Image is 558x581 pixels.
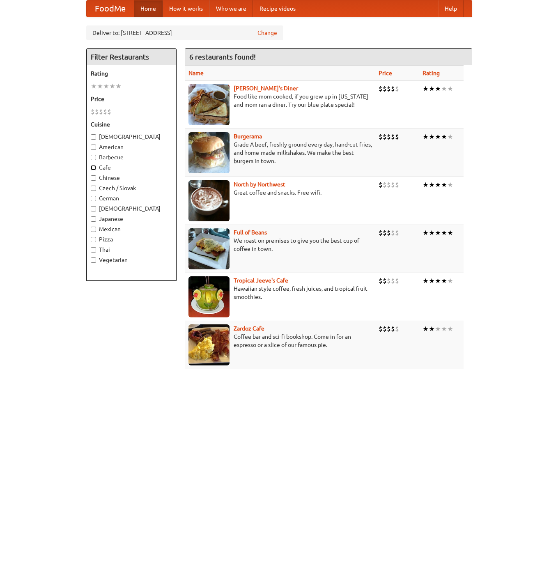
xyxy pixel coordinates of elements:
[383,324,387,333] li: $
[91,134,96,140] input: [DEMOGRAPHIC_DATA]
[86,25,283,40] div: Deliver to: [STREET_ADDRESS]
[429,228,435,237] li: ★
[438,0,464,17] a: Help
[435,132,441,141] li: ★
[435,180,441,189] li: ★
[234,229,267,236] a: Full of Beans
[91,194,172,202] label: German
[87,49,176,65] h4: Filter Restaurants
[257,29,277,37] a: Change
[435,228,441,237] li: ★
[91,175,96,181] input: Chinese
[91,227,96,232] input: Mexican
[379,228,383,237] li: $
[423,276,429,285] li: ★
[91,256,172,264] label: Vegetarian
[188,333,372,349] p: Coffee bar and sci-fi bookshop. Come in for an espresso or a slice of our famous pie.
[91,246,172,254] label: Thai
[395,276,399,285] li: $
[383,180,387,189] li: $
[429,84,435,93] li: ★
[91,153,172,161] label: Barbecue
[134,0,163,17] a: Home
[87,0,134,17] a: FoodMe
[209,0,253,17] a: Who we are
[234,181,285,188] a: North by Northwest
[387,276,391,285] li: $
[234,277,288,284] a: Tropical Jeeve's Cafe
[423,132,429,141] li: ★
[429,324,435,333] li: ★
[441,228,447,237] li: ★
[447,324,453,333] li: ★
[188,285,372,301] p: Hawaiian style coffee, fresh juices, and tropical fruit smoothies.
[91,237,96,242] input: Pizza
[188,237,372,253] p: We roast on premises to give you the best cup of coffee in town.
[91,133,172,141] label: [DEMOGRAPHIC_DATA]
[441,324,447,333] li: ★
[99,107,103,116] li: $
[188,92,372,109] p: Food like mom cooked, if you grew up in [US_STATE] and mom ran a diner. Try our blue plate special!
[379,132,383,141] li: $
[188,140,372,165] p: Grade A beef, freshly ground every day, hand-cut fries, and home-made milkshakes. We make the bes...
[91,184,172,192] label: Czech / Slovak
[91,143,172,151] label: American
[91,235,172,243] label: Pizza
[395,132,399,141] li: $
[391,324,395,333] li: $
[441,180,447,189] li: ★
[391,132,395,141] li: $
[91,155,96,160] input: Barbecue
[91,257,96,263] input: Vegetarian
[188,132,230,173] img: burgerama.jpg
[97,82,103,91] li: ★
[379,180,383,189] li: $
[441,132,447,141] li: ★
[188,276,230,317] img: jeeves.jpg
[91,247,96,253] input: Thai
[435,276,441,285] li: ★
[391,180,395,189] li: $
[189,53,256,61] ng-pluralize: 6 restaurants found!
[91,215,172,223] label: Japanese
[383,276,387,285] li: $
[383,84,387,93] li: $
[435,84,441,93] li: ★
[423,70,440,76] a: Rating
[188,84,230,125] img: sallys.jpg
[234,85,298,92] a: [PERSON_NAME]'s Diner
[387,228,391,237] li: $
[103,82,109,91] li: ★
[435,324,441,333] li: ★
[441,276,447,285] li: ★
[391,84,395,93] li: $
[188,324,230,365] img: zardoz.jpg
[395,228,399,237] li: $
[253,0,302,17] a: Recipe videos
[91,82,97,91] li: ★
[91,225,172,233] label: Mexican
[383,132,387,141] li: $
[379,324,383,333] li: $
[91,204,172,213] label: [DEMOGRAPHIC_DATA]
[91,107,95,116] li: $
[423,228,429,237] li: ★
[91,216,96,222] input: Japanese
[447,84,453,93] li: ★
[423,324,429,333] li: ★
[447,132,453,141] li: ★
[441,84,447,93] li: ★
[91,186,96,191] input: Czech / Slovak
[115,82,122,91] li: ★
[391,228,395,237] li: $
[395,324,399,333] li: $
[188,188,372,197] p: Great coffee and snacks. Free wifi.
[387,132,391,141] li: $
[234,325,264,332] a: Zardoz Cafe
[379,276,383,285] li: $
[91,196,96,201] input: German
